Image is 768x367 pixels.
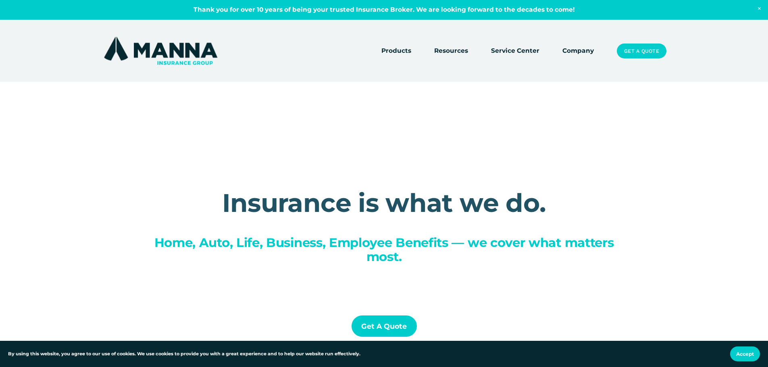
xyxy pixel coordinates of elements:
[730,346,760,361] button: Accept
[102,35,219,66] img: Manna Insurance Group
[381,46,411,56] span: Products
[736,351,754,357] span: Accept
[434,46,468,56] span: Resources
[8,350,360,358] p: By using this website, you agree to our use of cookies. We use cookies to provide you with a grea...
[381,46,411,57] a: folder dropdown
[562,46,594,57] a: Company
[491,46,539,57] a: Service Center
[222,187,546,218] strong: Insurance is what we do.
[352,315,417,337] a: Get a Quote
[434,46,468,57] a: folder dropdown
[154,235,617,264] span: Home, Auto, Life, Business, Employee Benefits — we cover what matters most.
[617,44,666,59] a: Get a Quote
